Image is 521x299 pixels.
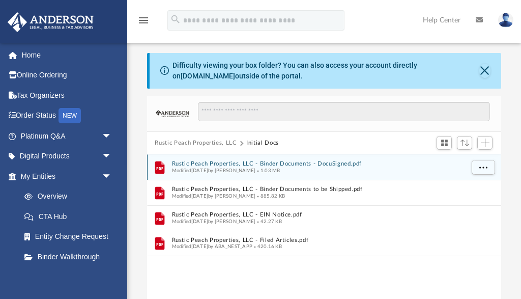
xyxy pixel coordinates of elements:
[7,45,127,65] a: Home
[457,136,472,150] button: Sort
[170,14,181,25] i: search
[7,105,127,126] a: Order StatusNEW
[255,194,285,199] span: 885.82 KB
[479,64,491,78] button: Close
[102,166,122,187] span: arrow_drop_down
[471,160,495,175] button: More options
[181,72,235,80] a: [DOMAIN_NAME]
[172,60,479,81] div: Difficulty viewing your box folder? You can also access your account directly on outside of the p...
[171,237,463,243] button: Rustic Peach Properties, LLC - Filed Articles.pdf
[246,139,279,148] button: Initial Docs
[59,108,81,123] div: NEW
[171,194,255,199] span: Modified [DATE] by [PERSON_NAME]
[155,139,237,148] button: Rustic Peach Properties, LLC
[171,186,463,193] button: Rustic Peach Properties, LLC - Binder Documents to be Shipped.pdf
[14,206,127,227] a: CTA Hub
[5,12,97,32] img: Anderson Advisors Platinum Portal
[255,168,280,173] span: 1.03 MB
[14,186,127,207] a: Overview
[7,126,127,146] a: Platinum Q&Aarrow_drop_down
[171,219,255,224] span: Modified [DATE] by [PERSON_NAME]
[171,168,255,173] span: Modified [DATE] by [PERSON_NAME]
[102,126,122,147] span: arrow_drop_down
[171,161,463,168] button: Rustic Peach Properties, LLC - Binder Documents - DocuSigned.pdf
[7,146,127,167] a: Digital Productsarrow_drop_down
[437,136,452,150] button: Switch to Grid View
[137,14,150,26] i: menu
[171,244,252,249] span: Modified [DATE] by ABA_NEST_APP
[7,65,127,86] a: Online Ordering
[102,146,122,167] span: arrow_drop_down
[198,102,490,121] input: Search files and folders
[14,227,127,247] a: Entity Change Request
[7,166,127,186] a: My Entitiesarrow_drop_down
[14,247,127,267] a: Binder Walkthrough
[7,85,127,105] a: Tax Organizers
[171,212,463,219] button: Rustic Peach Properties, LLC - EIN Notice.pdf
[477,136,493,150] button: Add
[498,13,513,28] img: User Pic
[137,19,150,26] a: menu
[252,244,282,249] span: 420.16 KB
[255,219,282,224] span: 42.27 KB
